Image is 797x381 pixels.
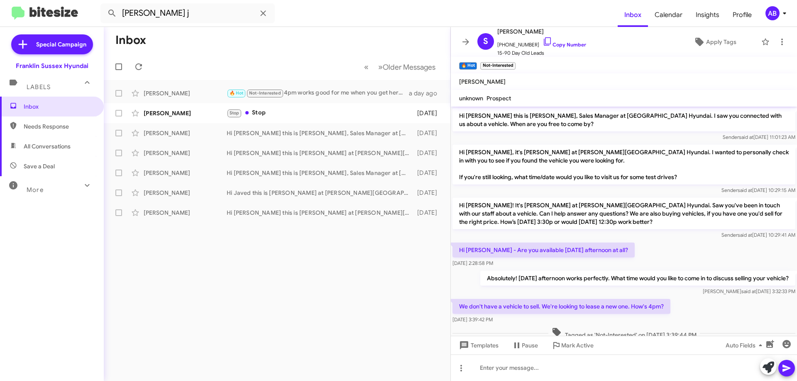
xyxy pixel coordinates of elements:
[100,3,275,23] input: Search
[765,6,780,20] div: AB
[227,209,413,217] div: Hi [PERSON_NAME] this is [PERSON_NAME] at [PERSON_NAME][GEOGRAPHIC_DATA] Hyundai. I saw you've be...
[721,187,795,193] span: Sender [DATE] 10:29:15 AM
[497,49,586,57] span: 15-90 Day Old Leads
[144,169,227,177] div: [PERSON_NAME]
[739,134,753,140] span: said at
[648,3,689,27] a: Calendar
[452,316,493,323] span: [DATE] 3:39:42 PM
[413,189,444,197] div: [DATE]
[249,90,281,96] span: Not-Interested
[413,149,444,157] div: [DATE]
[27,83,51,91] span: Labels
[548,327,700,339] span: Tagged as 'Not-Interested' on [DATE] 3:39:44 PM
[738,232,752,238] span: said at
[36,40,86,49] span: Special Campaign
[24,162,55,170] span: Save a Deal
[144,209,227,217] div: [PERSON_NAME]
[144,149,227,157] div: [PERSON_NAME]
[451,338,505,353] button: Templates
[227,169,413,177] div: Hi [PERSON_NAME] this is [PERSON_NAME], Sales Manager at [GEOGRAPHIC_DATA] Hyundai. I wanted to f...
[227,129,413,137] div: Hi [PERSON_NAME] this is [PERSON_NAME], Sales Manager at [GEOGRAPHIC_DATA] Hyundai. I wanted to f...
[413,109,444,117] div: [DATE]
[227,149,413,157] div: Hi [PERSON_NAME] this is [PERSON_NAME] at [PERSON_NAME][GEOGRAPHIC_DATA] Hyundai. I saw you've be...
[738,187,752,193] span: said at
[505,338,545,353] button: Pause
[413,169,444,177] div: [DATE]
[459,62,477,70] small: 🔥 Hot
[543,41,586,48] a: Copy Number
[227,88,409,98] div: 4pm works good for me when you get here ask for me. If I'm not available my co worker abby will b...
[227,108,413,118] div: Stop
[480,62,515,70] small: Not-Interested
[483,35,488,48] span: S
[672,34,757,49] button: Apply Tags
[706,34,736,49] span: Apply Tags
[359,58,440,75] nav: Page navigation example
[413,209,444,217] div: [DATE]
[618,3,648,27] a: Inbox
[144,129,227,137] div: [PERSON_NAME]
[497,36,586,49] span: [PHONE_NUMBER]
[703,288,795,294] span: [PERSON_NAME] [DATE] 3:32:33 PM
[373,58,440,75] button: Next
[719,338,772,353] button: Auto Fields
[24,102,94,111] span: Inbox
[227,189,413,197] div: Hi Javed this is [PERSON_NAME] at [PERSON_NAME][GEOGRAPHIC_DATA] Hyundai. I saw you've been in to...
[359,58,374,75] button: Previous
[378,62,383,72] span: »
[24,122,94,131] span: Needs Response
[409,89,444,97] div: a day ago
[480,271,795,286] p: Absolutely! [DATE] afternoon works perfectly. What time would you like to come in to discuss sell...
[452,299,670,314] p: We don't have a vehicle to sell. We're looking to lease a new one. How's 4pm?
[24,142,71,150] span: All Conversations
[522,338,538,353] span: Pause
[16,62,88,70] div: Franklin Sussex Hyundai
[689,3,726,27] a: Insights
[741,288,756,294] span: said at
[459,78,506,85] span: [PERSON_NAME]
[758,6,788,20] button: AB
[27,186,44,194] span: More
[452,260,493,266] span: [DATE] 2:28:58 PM
[115,34,146,47] h1: Inbox
[144,109,227,117] div: [PERSON_NAME]
[726,3,758,27] a: Profile
[413,129,444,137] div: [DATE]
[561,338,594,353] span: Mark Active
[144,89,227,97] div: [PERSON_NAME]
[459,95,483,102] span: unknown
[144,189,227,197] div: [PERSON_NAME]
[726,338,765,353] span: Auto Fields
[230,90,244,96] span: 🔥 Hot
[497,27,586,36] span: [PERSON_NAME]
[721,232,795,238] span: Sender [DATE] 10:29:41 AM
[452,108,795,131] p: Hi [PERSON_NAME] this is [PERSON_NAME], Sales Manager at [GEOGRAPHIC_DATA] Hyundai. I saw you con...
[487,95,511,102] span: Prospect
[452,145,795,184] p: Hi [PERSON_NAME], it's [PERSON_NAME] at [PERSON_NAME][GEOGRAPHIC_DATA] Hyundai. I wanted to perso...
[383,63,435,72] span: Older Messages
[364,62,369,72] span: «
[457,338,499,353] span: Templates
[452,243,635,257] p: Hi [PERSON_NAME] - Are you available [DATE] afternoon at all?
[11,34,93,54] a: Special Campaign
[230,110,240,116] span: Stop
[723,134,795,140] span: Sender [DATE] 11:01:23 AM
[452,198,795,229] p: Hi [PERSON_NAME]! It's [PERSON_NAME] at [PERSON_NAME][GEOGRAPHIC_DATA] Hyundai. Saw you've been i...
[545,338,600,353] button: Mark Active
